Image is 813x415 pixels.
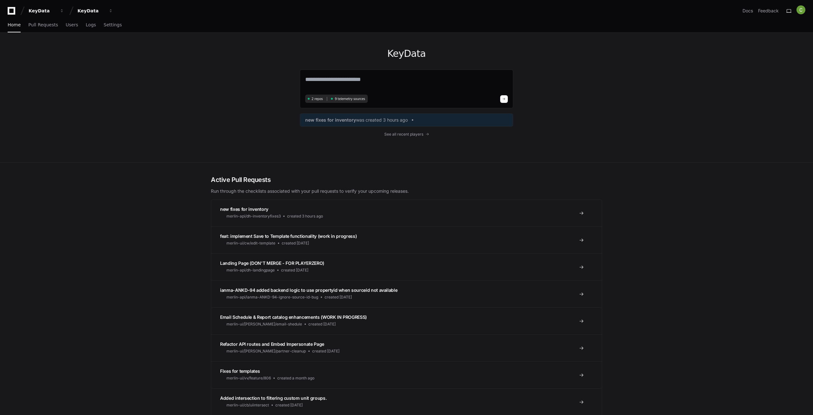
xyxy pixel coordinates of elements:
[220,341,324,347] span: Refactor API routes and Embed Impersonate Page
[28,23,58,27] span: Pull Requests
[300,48,513,59] h1: KeyData
[26,5,67,17] button: KeyData
[86,18,96,32] a: Logs
[211,253,602,280] a: Landing Page (DON'T MERGE - FOR PLAYERZERO)merlin-api/dh-landingpagecreated [DATE]
[75,5,116,17] button: KeyData
[220,395,326,401] span: Added intersection to filtering custom unit groups.
[8,23,21,27] span: Home
[305,117,356,123] span: new fixes for inventory
[277,376,314,381] span: created a month ago
[226,214,281,219] span: merlin-api/dh-inventoryfixes3
[356,117,408,123] span: was created 3 hours ago
[308,322,336,327] span: created [DATE]
[226,403,269,408] span: merlin-ui/cb/uiintersect
[220,260,324,266] span: Landing Page (DON'T MERGE - FOR PLAYERZERO)
[211,361,602,388] a: Fixes for templatesmerlin-ui/vv/feature/806created a month ago
[226,376,271,381] span: merlin-ui/vv/feature/806
[220,233,357,239] span: feat: implement Save to Template functionality (work in progress)
[66,23,78,27] span: Users
[211,200,602,226] a: new fixes for inventorymerlin-api/dh-inventoryfixes3created 3 hours ago
[226,349,306,354] span: merlin-ui/[PERSON_NAME]/partner-cleanup
[211,280,602,307] a: ianma-ANKD-94 added backend logic to use propertyid when sourceid not availablemerlin-api/ianma-A...
[220,368,260,374] span: Fixes for templates
[77,8,105,14] div: KeyData
[211,334,602,361] a: Refactor API routes and Embed Impersonate Pagemerlin-ui/[PERSON_NAME]/partner-cleanupcreated [DATE]
[275,403,303,408] span: created [DATE]
[211,226,602,253] a: feat: implement Save to Template functionality (work in progress)merlin-ui/cw/edit-templatecreate...
[312,349,339,354] span: created [DATE]
[226,295,318,300] span: merlin-api/ianma-ANKD-94-ignore-source-id-bug
[86,23,96,27] span: Logs
[796,5,805,14] img: ACg8ocIMhgArYgx6ZSQUNXU5thzs6UsPf9rb_9nFAWwzqr8JC4dkNA=s96-c
[28,18,58,32] a: Pull Requests
[287,214,323,219] span: created 3 hours ago
[335,97,365,101] span: 9 telemetry sources
[8,18,21,32] a: Home
[384,132,423,137] span: See all recent players
[104,23,122,27] span: Settings
[226,241,275,246] span: merlin-ui/cw/edit-template
[211,188,602,194] p: Run through the checklists associated with your pull requests to verify your upcoming releases.
[220,206,268,212] span: new fixes for inventory
[211,307,602,334] a: Email Schedule & Report catalog enhancements (WORK IN PROGRESS)merlin-ui/[PERSON_NAME]/email-shed...
[300,132,513,137] a: See all recent players
[104,18,122,32] a: Settings
[282,241,309,246] span: created [DATE]
[305,117,508,123] a: new fixes for inventorywas created 3 hours ago
[220,287,397,293] span: ianma-ANKD-94 added backend logic to use propertyid when sourceid not available
[226,322,302,327] span: merlin-ui/[PERSON_NAME]/email-shedule
[742,8,753,14] a: Docs
[312,97,323,101] span: 2 repos
[211,175,602,184] h2: Active Pull Requests
[226,268,275,273] span: merlin-api/dh-landingpage
[758,8,779,14] button: Feedback
[281,268,308,273] span: created [DATE]
[29,8,56,14] div: KeyData
[325,295,352,300] span: created [DATE]
[220,314,367,320] span: Email Schedule & Report catalog enhancements (WORK IN PROGRESS)
[66,18,78,32] a: Users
